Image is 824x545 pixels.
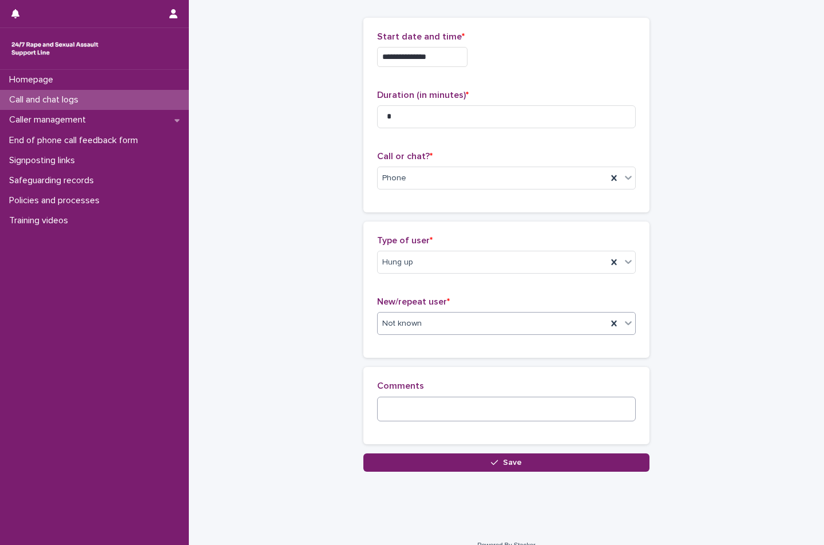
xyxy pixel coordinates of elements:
span: Duration (in minutes) [377,90,469,100]
span: Hung up [382,256,413,268]
span: New/repeat user [377,297,450,306]
button: Save [363,453,649,472]
span: Start date and time [377,32,465,41]
p: Policies and processes [5,195,109,206]
p: Training videos [5,215,77,226]
span: Phone [382,172,406,184]
p: Call and chat logs [5,94,88,105]
p: Caller management [5,114,95,125]
p: Homepage [5,74,62,85]
span: Type of user [377,236,433,245]
p: Safeguarding records [5,175,103,186]
span: Comments [377,381,424,390]
p: End of phone call feedback form [5,135,147,146]
p: Signposting links [5,155,84,166]
img: rhQMoQhaT3yELyF149Cw [9,37,101,60]
span: Call or chat? [377,152,433,161]
span: Save [503,459,522,467]
span: Not known [382,318,422,330]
